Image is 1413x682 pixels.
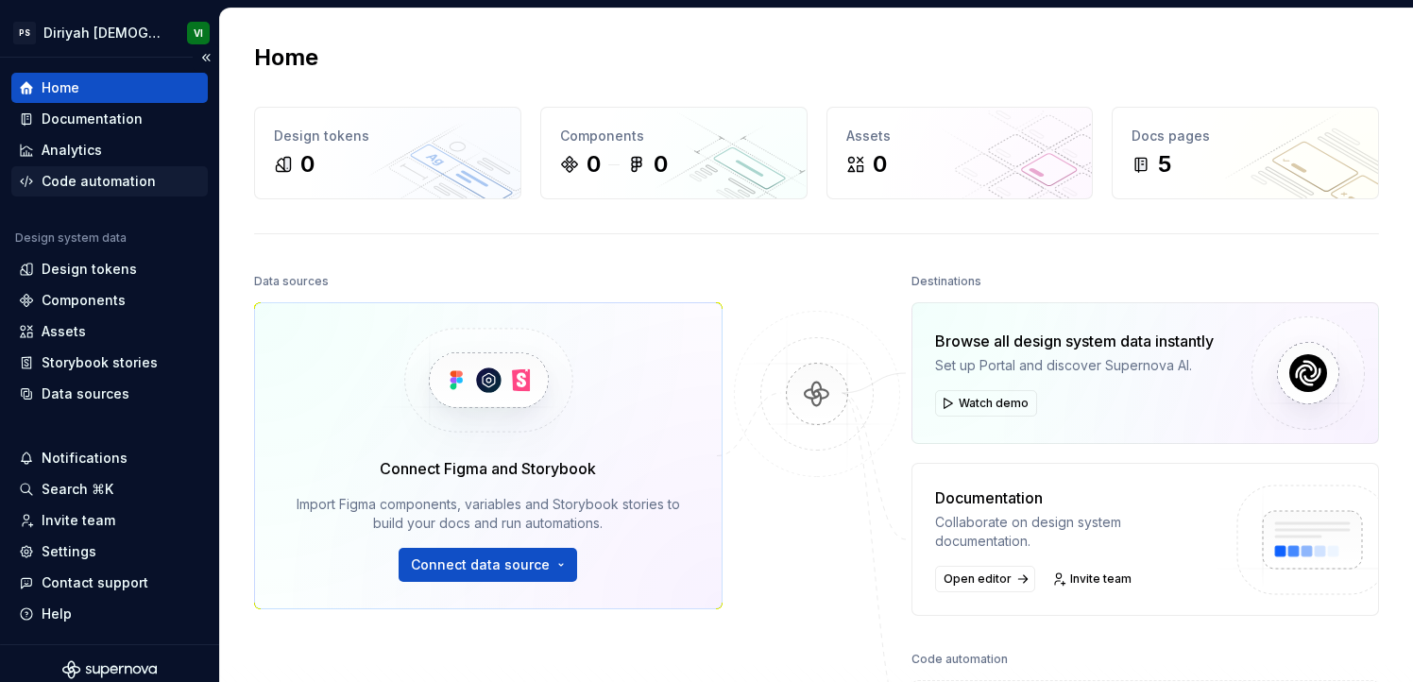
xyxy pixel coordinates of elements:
[42,511,115,530] div: Invite team
[935,390,1037,417] button: Watch demo
[42,291,126,310] div: Components
[42,110,143,128] div: Documentation
[281,495,695,533] div: Import Figma components, variables and Storybook stories to build your docs and run automations.
[911,268,981,295] div: Destinations
[1070,571,1132,587] span: Invite team
[11,285,208,315] a: Components
[42,542,96,561] div: Settings
[11,316,208,347] a: Assets
[254,107,521,199] a: Design tokens0
[1158,149,1171,179] div: 5
[254,268,329,295] div: Data sources
[42,449,128,468] div: Notifications
[935,513,1220,551] div: Collaborate on design system documentation.
[11,379,208,409] a: Data sources
[11,348,208,378] a: Storybook stories
[42,480,113,499] div: Search ⌘K
[43,24,164,43] div: Diriyah [DEMOGRAPHIC_DATA]
[42,384,129,403] div: Data sources
[13,22,36,44] div: PS
[1047,566,1140,592] a: Invite team
[654,149,668,179] div: 0
[300,149,315,179] div: 0
[873,149,887,179] div: 0
[4,12,215,53] button: PSDiriyah [DEMOGRAPHIC_DATA]VI
[11,104,208,134] a: Documentation
[62,660,157,679] svg: Supernova Logo
[11,135,208,165] a: Analytics
[15,230,127,246] div: Design system data
[42,260,137,279] div: Design tokens
[935,330,1214,352] div: Browse all design system data instantly
[11,537,208,567] a: Settings
[11,254,208,284] a: Design tokens
[42,353,158,372] div: Storybook stories
[42,322,86,341] div: Assets
[11,568,208,598] button: Contact support
[587,149,601,179] div: 0
[11,166,208,196] a: Code automation
[11,443,208,473] button: Notifications
[42,78,79,97] div: Home
[411,555,550,574] span: Connect data source
[944,571,1012,587] span: Open editor
[11,505,208,536] a: Invite team
[380,457,596,480] div: Connect Figma and Storybook
[935,356,1214,375] div: Set up Portal and discover Supernova AI.
[959,396,1029,411] span: Watch demo
[399,548,577,582] button: Connect data source
[846,127,1074,145] div: Assets
[11,599,208,629] button: Help
[42,573,148,592] div: Contact support
[274,127,502,145] div: Design tokens
[194,26,203,41] div: VI
[911,646,1008,673] div: Code automation
[540,107,808,199] a: Components00
[42,141,102,160] div: Analytics
[42,172,156,191] div: Code automation
[1112,107,1379,199] a: Docs pages5
[254,43,318,73] h2: Home
[826,107,1094,199] a: Assets0
[11,73,208,103] a: Home
[935,486,1220,509] div: Documentation
[193,44,219,71] button: Collapse sidebar
[11,474,208,504] button: Search ⌘K
[1132,127,1359,145] div: Docs pages
[935,566,1035,592] a: Open editor
[560,127,788,145] div: Components
[42,605,72,623] div: Help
